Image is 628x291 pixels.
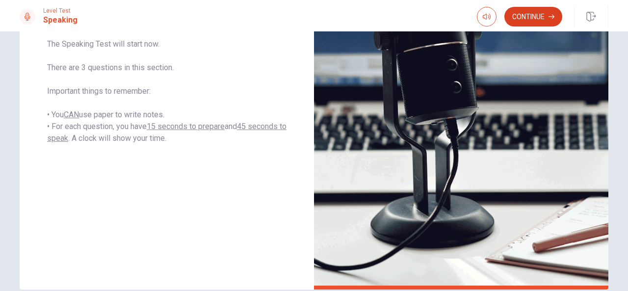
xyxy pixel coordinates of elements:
[504,7,562,26] button: Continue
[47,38,287,144] span: The Speaking Test will start now. There are 3 questions in this section. Important things to reme...
[147,122,225,131] u: 15 seconds to prepare
[43,14,78,26] h1: Speaking
[43,7,78,14] span: Level Test
[64,110,79,119] u: CAN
